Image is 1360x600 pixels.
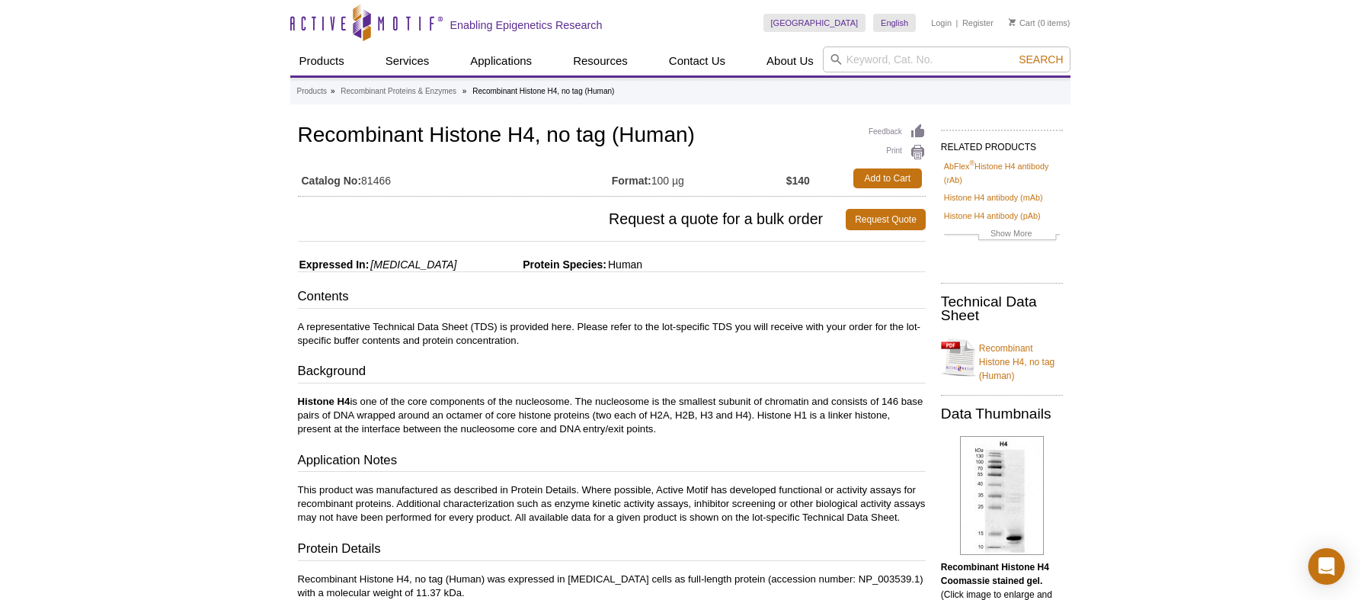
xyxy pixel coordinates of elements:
span: Protein Species: [459,258,606,271]
strong: Catalog No: [302,174,362,188]
a: English [873,14,916,32]
a: Print [869,144,926,161]
h1: Recombinant Histone H4, no tag (Human) [298,124,926,149]
strong: $140 [786,174,810,188]
p: This product was manufactured as described in Protein Details. Where possible, Active Motif has d... [298,483,926,525]
h3: Protein Details [298,540,926,561]
strong: Format: [612,174,651,188]
h3: Contents [298,287,926,309]
span: Human [606,258,642,271]
div: Open Intercom Messenger [1308,548,1345,585]
a: Products [297,85,327,98]
button: Search [1014,53,1067,66]
a: Add to Cart [853,168,922,188]
p: A representative Technical Data Sheet (TDS) is provided here. Please refer to the lot-specific TD... [298,320,926,348]
li: | [956,14,958,32]
h2: Technical Data Sheet [941,295,1063,322]
sup: ® [969,159,974,167]
td: 100 µg [612,165,786,192]
a: Applications [461,47,541,75]
img: Your Cart [1009,18,1016,26]
a: Register [962,18,994,28]
strong: Histone H4 [298,396,350,407]
a: Cart [1009,18,1035,28]
li: (0 items) [1009,14,1070,32]
a: Login [931,18,952,28]
span: Request a quote for a bulk order [298,209,846,230]
li: » [331,87,335,95]
a: Histone H4 antibody (pAb) [944,209,1041,223]
img: Histone H4 Coomassie gel [960,436,1044,555]
a: Resources [564,47,637,75]
i: [MEDICAL_DATA] [370,258,456,271]
a: AbFlex®Histone H4 antibody (rAb) [944,159,1060,187]
li: » [462,87,467,95]
p: Recombinant Histone H4, no tag (Human) was expressed in [MEDICAL_DATA] cells as full-length prote... [298,573,926,600]
h2: Enabling Epigenetics Research [450,18,603,32]
h3: Background [298,362,926,383]
li: Recombinant Histone H4, no tag (Human) [472,87,614,95]
h2: RELATED PRODUCTS [941,130,1063,157]
a: Services [376,47,439,75]
a: Contact Us [660,47,734,75]
a: Show More [944,226,1060,244]
input: Keyword, Cat. No. [823,47,1070,72]
td: 81466 [298,165,612,192]
b: Recombinant Histone H4 Coomassie stained gel. [941,562,1049,586]
a: Histone H4 antibody (mAb) [944,191,1043,204]
a: [GEOGRAPHIC_DATA] [763,14,866,32]
a: Request Quote [846,209,926,230]
p: is one of the core components of the nucleosome. The nucleosome is the smallest subunit of chroma... [298,395,926,436]
a: Recombinant Histone H4, no tag (Human) [941,332,1063,383]
h3: Application Notes [298,451,926,473]
h2: Data Thumbnails [941,407,1063,421]
span: Search [1019,53,1063,66]
a: About Us [757,47,823,75]
span: Expressed In: [298,258,370,271]
a: Recombinant Proteins & Enzymes [341,85,456,98]
a: Products [290,47,354,75]
a: Feedback [869,124,926,140]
